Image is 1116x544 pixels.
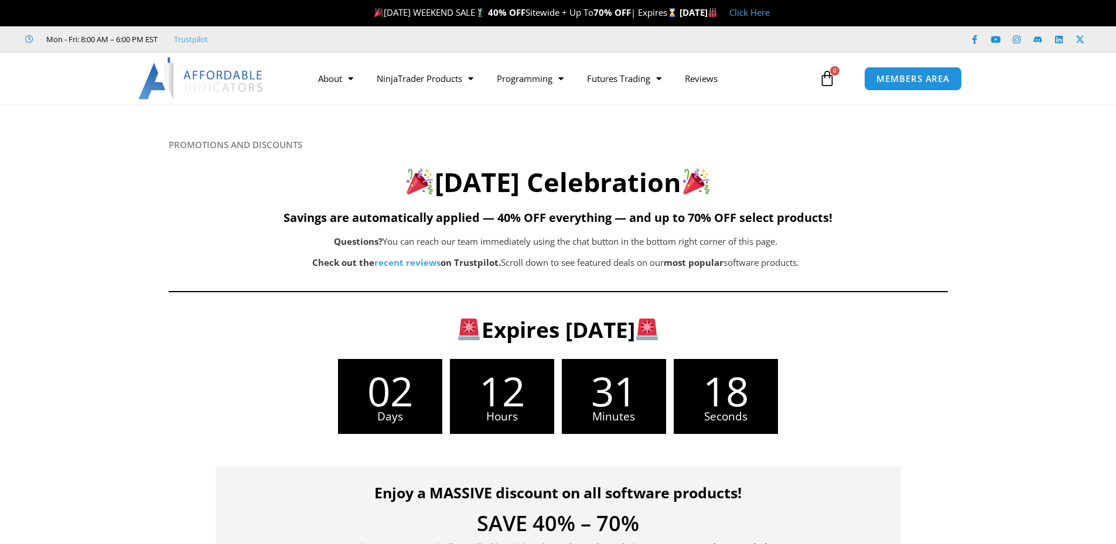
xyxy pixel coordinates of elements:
[729,6,770,18] a: Click Here
[593,6,631,18] strong: 70% OFF
[668,8,677,17] img: ⌛
[169,165,948,200] h2: [DATE] Celebration
[636,319,658,340] img: 🚨
[450,411,554,422] span: Hours
[312,256,501,268] strong: Check out the on Trustpilot.
[233,484,883,501] h4: Enjoy a MASSIVE discount on all software products!
[227,234,885,250] p: You can reach our team immediately using the chat button in the bottom right corner of this page.
[830,66,839,76] span: 0
[485,65,575,92] a: Programming
[876,74,950,83] span: MEMBERS AREA
[374,8,383,17] img: 🎉
[575,65,673,92] a: Futures Trading
[562,371,666,411] span: 31
[680,6,718,18] strong: [DATE]
[306,65,365,92] a: About
[450,371,554,411] span: 12
[334,235,383,247] b: Questions?
[371,6,679,18] span: [DATE] WEEKEND SALE Sitewide + Up To | Expires
[562,411,666,422] span: Minutes
[674,371,778,411] span: 18
[407,168,433,194] img: 🎉
[673,65,729,92] a: Reviews
[476,8,484,17] img: 🏌️‍♂️
[138,57,264,100] img: LogoAI | Affordable Indicators – NinjaTrader
[43,32,158,46] span: Mon - Fri: 8:00 AM – 6:00 PM EST
[674,411,778,422] span: Seconds
[227,255,885,271] p: Scroll down to see featured deals on our software products.
[864,67,962,91] a: MEMBERS AREA
[338,371,442,411] span: 02
[169,139,948,150] h6: PROMOTIONS AND DISCOUNTS
[683,168,709,194] img: 🎉
[708,8,717,17] img: 🏭
[174,32,208,46] a: Trustpilot
[233,513,883,534] h4: SAVE 40% – 70%
[458,319,480,340] img: 🚨
[338,411,442,422] span: Days
[801,61,853,95] a: 0
[230,316,886,344] h3: Expires [DATE]
[365,65,485,92] a: NinjaTrader Products
[306,65,816,92] nav: Menu
[374,256,441,268] a: recent reviews
[664,256,723,268] b: most popular
[169,211,948,225] h5: Savings are automatically applied — 40% OFF everything — and up to 70% OFF select products!
[488,6,525,18] strong: 40% OFF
